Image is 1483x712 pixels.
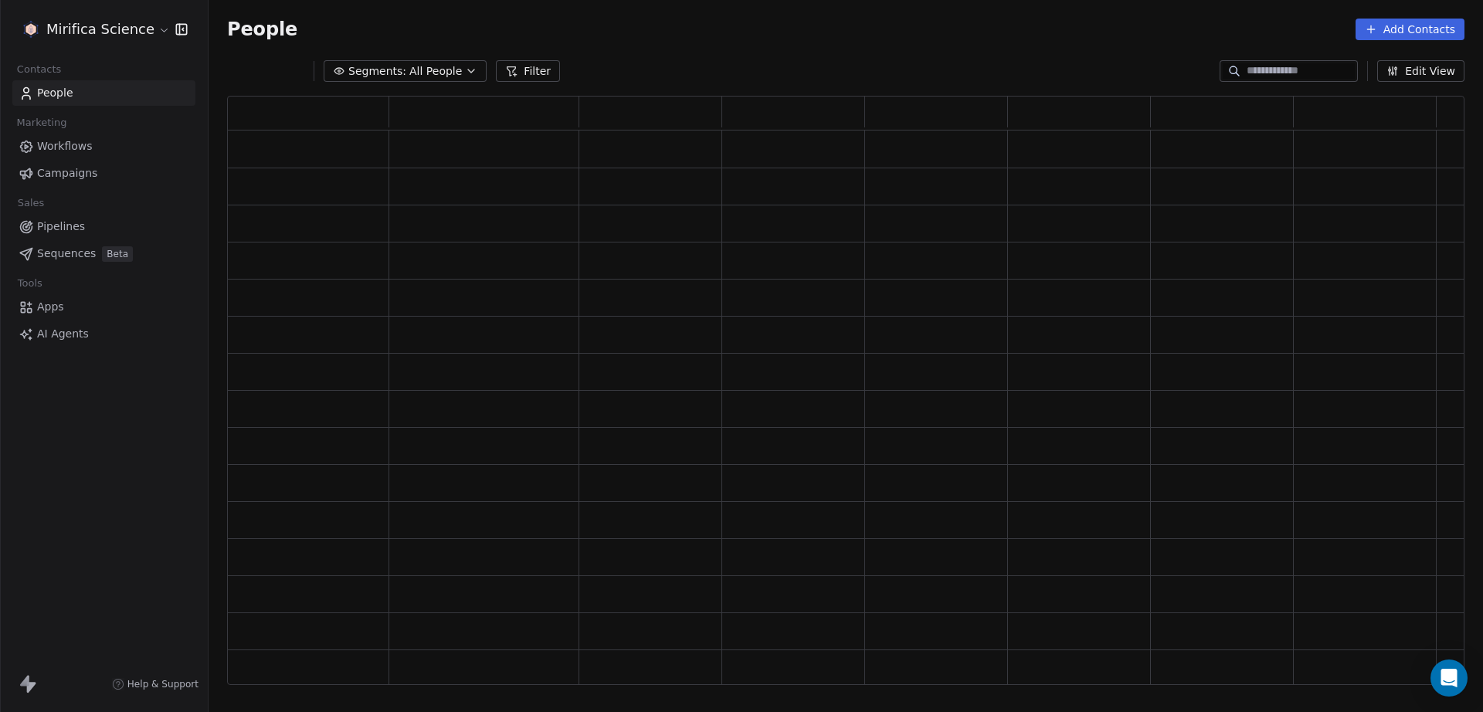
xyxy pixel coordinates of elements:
[1430,659,1468,697] div: Open Intercom Messenger
[37,219,85,235] span: Pipelines
[11,192,51,215] span: Sales
[12,161,195,186] a: Campaigns
[10,58,68,81] span: Contacts
[12,294,195,320] a: Apps
[37,299,64,315] span: Apps
[409,63,462,80] span: All People
[19,16,165,42] button: Mirifica Science
[1377,60,1464,82] button: Edit View
[22,20,40,39] img: MIRIFICA%20science_logo_icon-big.png
[12,134,195,159] a: Workflows
[12,80,195,106] a: People
[112,678,199,690] a: Help & Support
[37,85,73,101] span: People
[10,111,73,134] span: Marketing
[1356,19,1464,40] button: Add Contacts
[11,272,49,295] span: Tools
[46,19,154,39] span: Mirifica Science
[37,326,89,342] span: AI Agents
[227,18,297,41] span: People
[37,165,97,181] span: Campaigns
[37,246,96,262] span: Sequences
[12,241,195,266] a: SequencesBeta
[348,63,406,80] span: Segments:
[12,214,195,239] a: Pipelines
[127,678,199,690] span: Help & Support
[496,60,560,82] button: Filter
[12,321,195,347] a: AI Agents
[102,246,133,262] span: Beta
[37,138,93,154] span: Workflows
